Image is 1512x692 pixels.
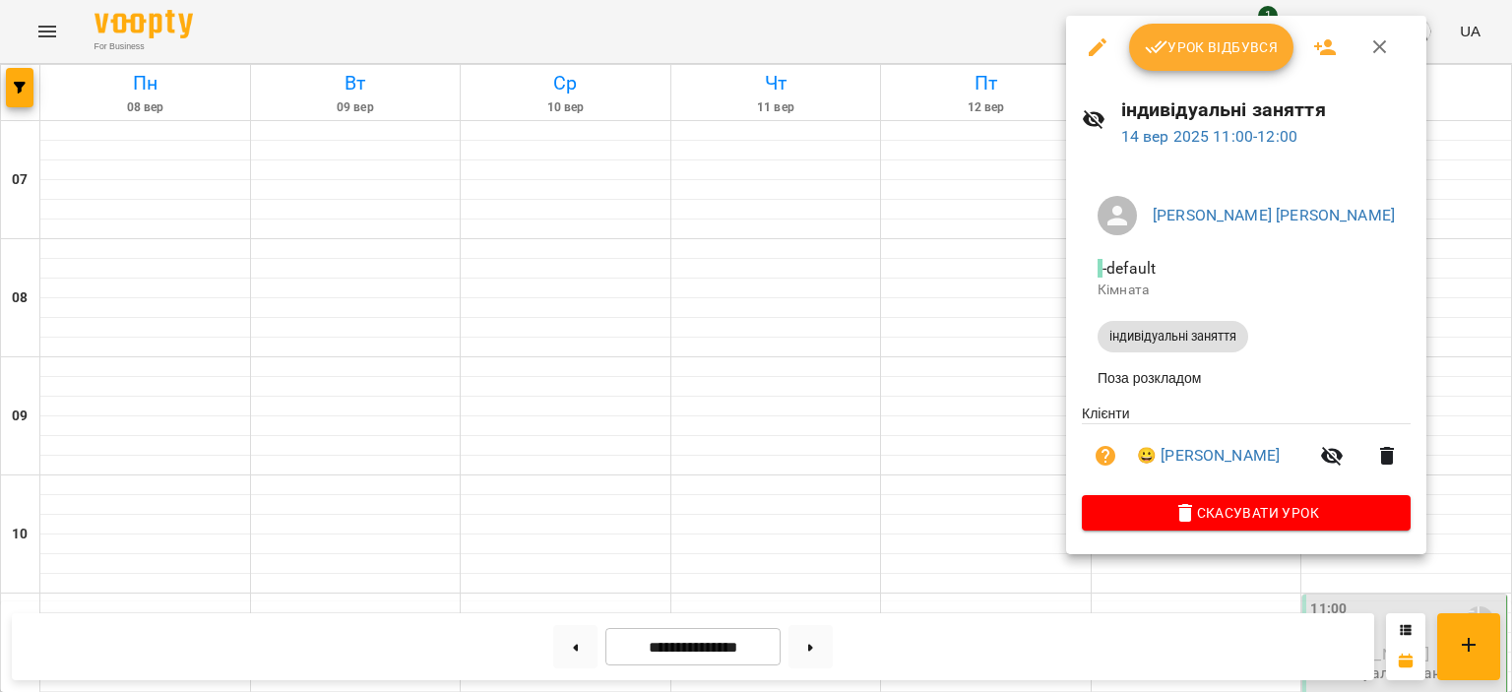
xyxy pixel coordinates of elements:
[1121,127,1297,146] a: 14 вер 2025 11:00-12:00
[1082,432,1129,479] button: Візит ще не сплачено. Додати оплату?
[1121,94,1411,125] h6: індивідуальні заняття
[1082,360,1411,396] li: Поза розкладом
[1098,259,1160,278] span: - default
[1145,35,1279,59] span: Урок відбувся
[1082,404,1411,495] ul: Клієнти
[1098,501,1395,525] span: Скасувати Урок
[1153,206,1395,224] a: [PERSON_NAME] [PERSON_NAME]
[1082,495,1411,531] button: Скасувати Урок
[1137,444,1280,468] a: 😀 [PERSON_NAME]
[1098,328,1248,346] span: індивідуальні заняття
[1129,24,1294,71] button: Урок відбувся
[1098,281,1395,300] p: Кімната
